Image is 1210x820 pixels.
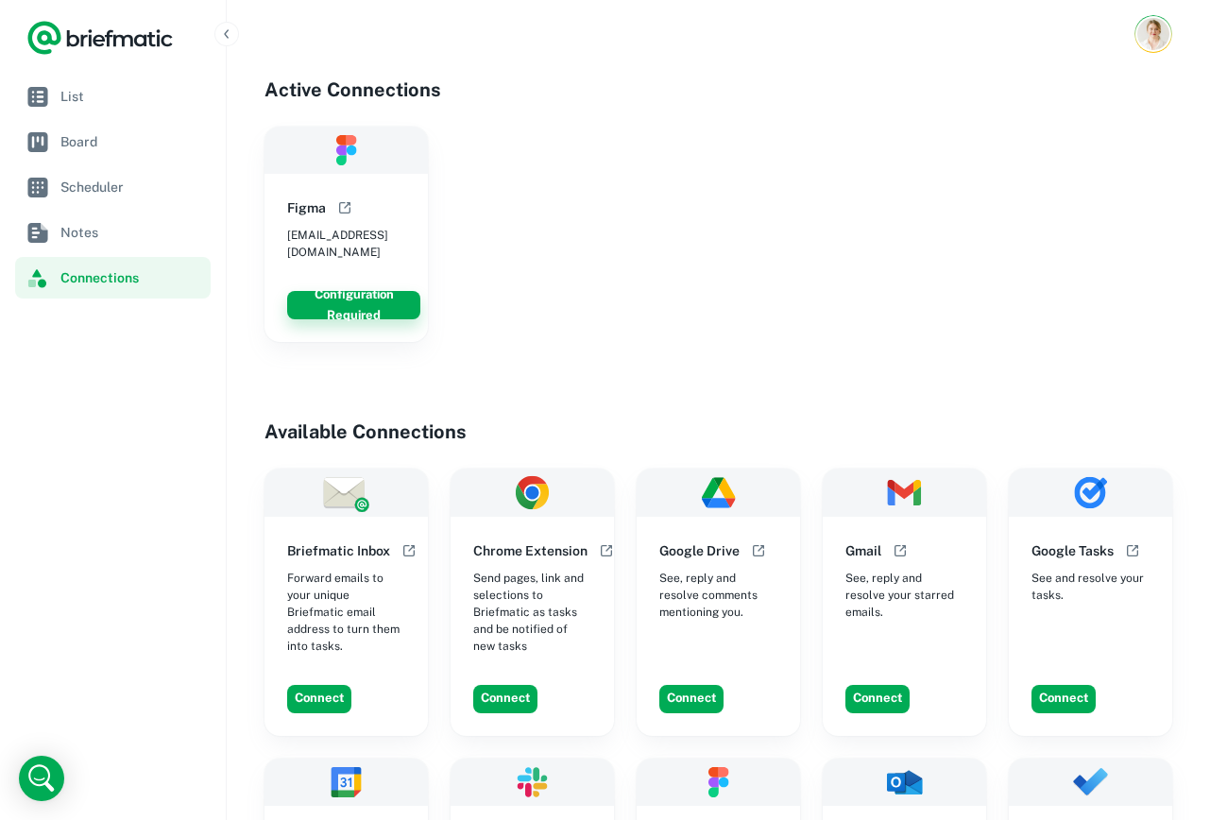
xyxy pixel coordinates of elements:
h4: Active Connections [264,76,1172,104]
button: Open help documentation [398,539,420,562]
img: Gmail [823,469,986,516]
span: See, reply and resolve your starred emails. [845,570,963,621]
button: Connect [473,685,537,713]
a: Connections [15,257,211,299]
h6: Gmail [845,540,881,561]
h6: Google Drive [659,540,740,561]
button: Connect [659,685,724,713]
img: Slack [451,759,614,806]
button: Account button [1134,15,1172,53]
h6: Google Tasks [1031,540,1114,561]
span: [EMAIL_ADDRESS][DOMAIN_NAME] [287,227,405,261]
div: Open Intercom Messenger [19,756,64,801]
span: Scheduler [60,177,203,197]
h4: Available Connections [264,418,1172,446]
span: See, reply and resolve comments mentioning you. [659,570,777,621]
img: Google Drive [637,469,800,516]
button: Open help documentation [333,196,356,219]
span: Forward emails to your unique Briefmatic email address to turn them into tasks. [287,570,405,655]
button: Configuration Required [287,291,420,319]
span: Board [60,131,203,152]
img: Barbora Vlášková [1137,18,1169,50]
button: Connect [1031,685,1096,713]
span: Send pages, link and selections to Briefmatic as tasks and be notified of new tasks [473,570,591,655]
h6: Briefmatic Inbox [287,540,390,561]
a: List [15,76,211,117]
img: Briefmatic Inbox [264,469,428,516]
img: Figma [637,759,800,806]
a: Scheduler [15,166,211,208]
button: Open help documentation [1121,539,1144,562]
button: Connect [287,685,351,713]
a: Logo [26,19,174,57]
span: Connections [60,267,203,288]
button: Open help documentation [595,539,618,562]
button: Connect [845,685,910,713]
img: Chrome Extension [451,469,614,516]
a: Notes [15,212,211,253]
h6: Figma [287,197,326,218]
span: Notes [60,222,203,243]
img: Google Calendar [264,759,428,806]
img: Google Tasks [1009,469,1172,516]
img: Figma [264,127,428,174]
a: Board [15,121,211,162]
button: Open help documentation [747,539,770,562]
button: Open help documentation [889,539,912,562]
span: List [60,86,203,107]
img: MS Outlook [823,759,986,806]
span: See and resolve your tasks. [1031,570,1150,604]
img: MS To Do [1009,759,1172,806]
h6: Chrome Extension [473,540,588,561]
